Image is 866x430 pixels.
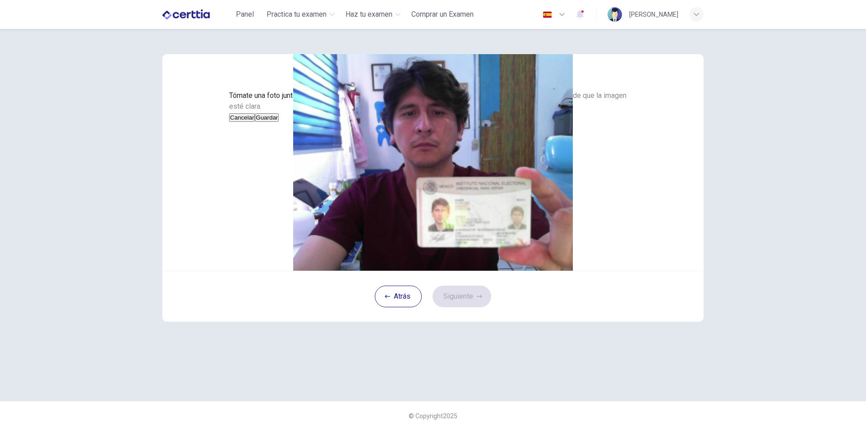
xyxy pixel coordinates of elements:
[375,286,422,307] button: Atrás
[267,9,327,20] span: Practica tu examen
[342,6,404,23] button: Haz tu examen
[408,6,477,23] button: Comprar un Examen
[608,7,622,22] img: Profile picture
[230,6,259,23] button: Panel
[411,9,474,20] span: Comprar un Examen
[629,9,678,20] div: [PERSON_NAME]
[162,5,230,23] a: CERTTIA logo
[345,9,392,20] span: Haz tu examen
[263,6,338,23] button: Practica tu examen
[162,54,704,271] img: preview screemshot
[409,412,457,420] span: © Copyright 2025
[542,11,553,18] img: es
[236,9,254,20] span: Panel
[162,5,210,23] img: CERTTIA logo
